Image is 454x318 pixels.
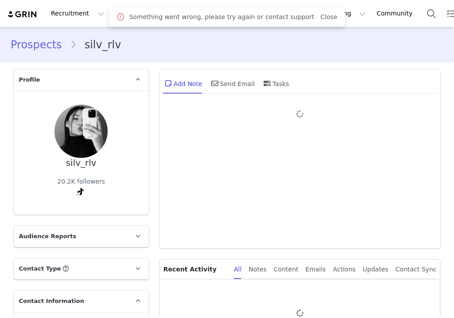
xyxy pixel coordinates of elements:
div: 20.2K followers [57,177,105,186]
div: Emails [306,259,326,279]
button: Messages [161,4,216,24]
button: Program [216,4,267,24]
div: Send Email [210,73,255,94]
button: Recruitment [46,4,109,24]
span: Profile [19,75,40,84]
p: Recent Activity [163,259,227,279]
img: cb66a34b-6a0c-4474-9718-d4a0685db932.jpg [54,105,108,158]
button: Reporting [316,4,371,24]
div: Actions [333,259,356,279]
button: Content [267,4,315,24]
div: Updates [363,259,388,279]
div: silv_rlv [66,158,97,168]
button: Contacts [110,4,161,24]
span: Contact Information [19,297,84,306]
img: grin logo [7,10,38,19]
a: Community [371,4,422,24]
div: Contact Sync [396,259,437,279]
a: Close [320,13,337,20]
div: All [234,259,241,279]
a: Prospects [11,37,70,53]
span: Something went wrong, please try again or contact support [129,12,314,22]
button: Search [422,4,441,24]
div: Tasks [262,73,289,94]
span: Audience Reports [19,232,77,241]
div: Add Note [163,73,202,94]
div: Notes [248,259,266,279]
div: Content [274,259,299,279]
span: Contact Type [19,264,61,273]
